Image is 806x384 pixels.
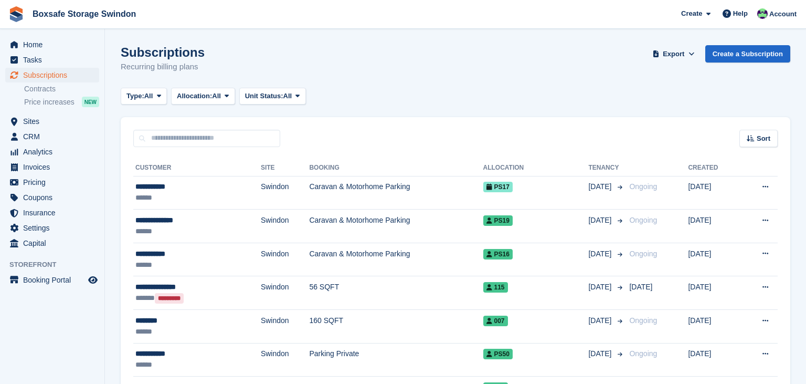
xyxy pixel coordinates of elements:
[483,160,589,177] th: Allocation
[23,37,86,52] span: Home
[5,205,99,220] a: menu
[5,175,99,190] a: menu
[483,282,508,293] span: 115
[212,91,221,101] span: All
[261,343,310,377] td: Swindon
[5,273,99,287] a: menu
[8,6,24,22] img: stora-icon-8386f47178a22dfd0bd8f6a31ec36ba5ce8667c1dd55bd0f319d3a0aa187defe.svg
[144,91,153,101] span: All
[651,45,697,63] button: Export
[23,68,86,82] span: Subscriptions
[23,160,86,174] span: Invoices
[588,348,613,359] span: [DATE]
[5,144,99,159] a: menu
[688,243,739,276] td: [DATE]
[24,84,99,94] a: Contracts
[23,144,86,159] span: Analytics
[5,160,99,174] a: menu
[133,160,261,177] th: Customer
[483,215,513,226] span: PS19
[629,182,657,191] span: Ongoing
[121,88,167,105] button: Type: All
[588,181,613,192] span: [DATE]
[23,53,86,67] span: Tasks
[588,215,613,226] span: [DATE]
[5,236,99,251] a: menu
[171,88,235,105] button: Allocation: All
[126,91,144,101] span: Type:
[757,133,770,144] span: Sort
[23,114,86,129] span: Sites
[261,160,310,177] th: Site
[87,274,99,286] a: Preview store
[121,61,205,73] p: Recurring billing plans
[5,190,99,205] a: menu
[483,249,513,260] span: PS16
[588,248,613,260] span: [DATE]
[688,176,739,210] td: [DATE]
[23,129,86,144] span: CRM
[757,8,768,19] img: Kim Virabi
[309,310,483,344] td: 160 SQFT
[309,343,483,377] td: Parking Private
[309,243,483,276] td: Caravan & Motorhome Parking
[5,68,99,82] a: menu
[483,349,513,359] span: PS50
[629,250,657,258] span: Ongoing
[177,91,212,101] span: Allocation:
[283,91,292,101] span: All
[23,175,86,190] span: Pricing
[5,53,99,67] a: menu
[245,91,283,101] span: Unit Status:
[261,243,310,276] td: Swindon
[23,273,86,287] span: Booking Portal
[309,276,483,310] td: 56 SQFT
[82,97,99,107] div: NEW
[239,88,306,105] button: Unit Status: All
[24,97,75,107] span: Price increases
[24,96,99,108] a: Price increases NEW
[688,210,739,243] td: [DATE]
[629,283,652,291] span: [DATE]
[23,236,86,251] span: Capital
[309,176,483,210] td: Caravan & Motorhome Parking
[705,45,790,63] a: Create a Subscription
[23,190,86,205] span: Coupons
[261,176,310,210] td: Swindon
[9,260,104,270] span: Storefront
[483,316,508,326] span: 007
[688,160,739,177] th: Created
[629,349,657,358] span: Ongoing
[733,8,748,19] span: Help
[261,276,310,310] td: Swindon
[629,316,657,325] span: Ongoing
[688,310,739,344] td: [DATE]
[5,129,99,144] a: menu
[309,210,483,243] td: Caravan & Motorhome Parking
[681,8,702,19] span: Create
[5,114,99,129] a: menu
[769,9,797,19] span: Account
[261,310,310,344] td: Swindon
[483,182,513,192] span: PS17
[23,221,86,235] span: Settings
[663,49,684,59] span: Export
[121,45,205,59] h1: Subscriptions
[261,210,310,243] td: Swindon
[5,37,99,52] a: menu
[23,205,86,220] span: Insurance
[309,160,483,177] th: Booking
[588,160,625,177] th: Tenancy
[28,5,140,23] a: Boxsafe Storage Swindon
[629,216,657,224] span: Ongoing
[5,221,99,235] a: menu
[688,343,739,377] td: [DATE]
[588,315,613,326] span: [DATE]
[688,276,739,310] td: [DATE]
[588,282,613,293] span: [DATE]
